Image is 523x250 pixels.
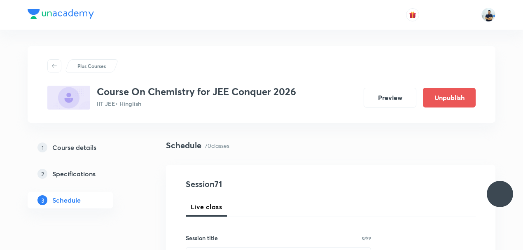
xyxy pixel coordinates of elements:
[495,189,505,199] img: ttu
[205,141,229,150] p: 70 classes
[97,86,296,98] h3: Course On Chemistry for JEE Conquer 2026
[423,88,476,107] button: Unpublish
[481,8,495,22] img: URVIK PATEL
[406,8,419,21] button: avatar
[28,9,94,19] img: Company Logo
[47,86,90,110] img: 46E77B2E-D21B-4111-A150-CF4DB48B82AF_plus.png
[52,169,96,179] h5: Specifications
[186,234,218,242] h6: Session title
[52,143,96,152] h5: Course details
[37,195,47,205] p: 3
[28,166,140,182] a: 2Specifications
[186,178,336,190] h4: Session 71
[28,9,94,21] a: Company Logo
[28,139,140,156] a: 1Course details
[166,139,201,152] h4: Schedule
[52,195,81,205] h5: Schedule
[37,143,47,152] p: 1
[37,169,47,179] p: 2
[191,202,222,212] span: Live class
[364,88,416,107] button: Preview
[362,236,371,240] p: 0/99
[77,62,106,70] p: Plus Courses
[409,11,416,19] img: avatar
[97,99,296,108] p: IIT JEE • Hinglish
